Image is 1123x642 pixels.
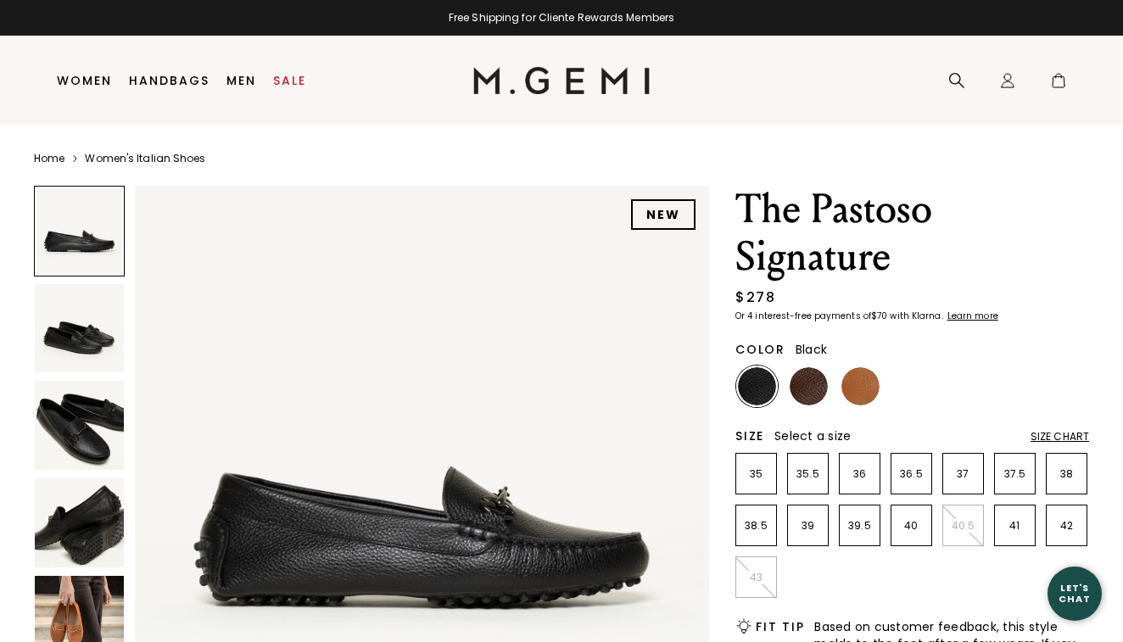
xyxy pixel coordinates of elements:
[34,152,64,165] a: Home
[890,310,945,322] klarna-placement-style-body: with Klarna
[841,367,880,405] img: Tan
[57,74,112,87] a: Women
[871,310,887,322] klarna-placement-style-amount: $70
[736,571,776,584] p: 43
[840,519,880,533] p: 39.5
[735,288,775,308] div: $278
[735,429,764,443] h2: Size
[943,467,983,481] p: 37
[1047,519,1087,533] p: 42
[1031,430,1089,444] div: Size Chart
[226,74,256,87] a: Men
[788,519,828,533] p: 39
[946,311,998,321] a: Learn more
[735,310,871,322] klarna-placement-style-body: Or 4 interest-free payments of
[738,367,776,405] img: Black
[273,74,306,87] a: Sale
[1048,583,1102,604] div: Let's Chat
[35,478,124,567] img: The Pastoso Signature
[35,284,124,373] img: The Pastoso Signature
[790,367,828,405] img: Chocolate
[1047,467,1087,481] p: 38
[735,186,1089,281] h1: The Pastoso Signature
[995,467,1035,481] p: 37.5
[943,519,983,533] p: 40.5
[995,519,1035,533] p: 41
[774,427,851,444] span: Select a size
[788,467,828,481] p: 35.5
[473,67,651,94] img: M.Gemi
[129,74,210,87] a: Handbags
[840,467,880,481] p: 36
[35,381,124,470] img: The Pastoso Signature
[947,310,998,322] klarna-placement-style-cta: Learn more
[891,467,931,481] p: 36.5
[85,152,205,165] a: Women's Italian Shoes
[736,467,776,481] p: 35
[756,620,804,634] h2: Fit Tip
[891,519,931,533] p: 40
[631,199,696,230] div: NEW
[735,343,785,356] h2: Color
[736,519,776,533] p: 38.5
[796,341,827,358] span: Black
